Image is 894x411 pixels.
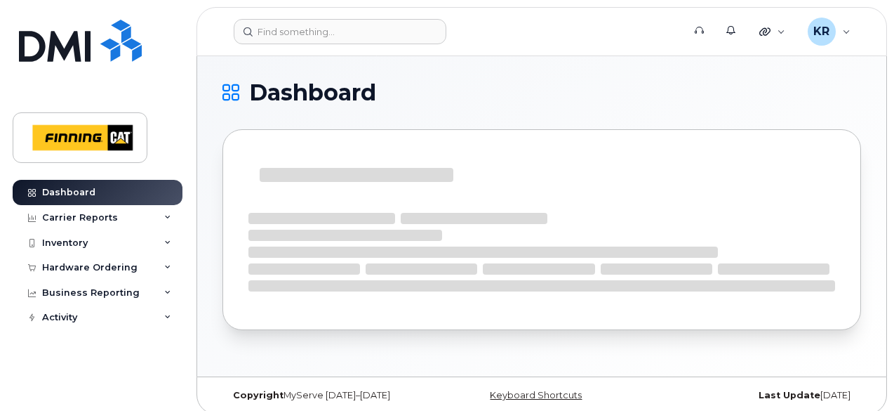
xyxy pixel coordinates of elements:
[759,390,820,400] strong: Last Update
[233,390,283,400] strong: Copyright
[490,390,582,400] a: Keyboard Shortcuts
[249,82,376,103] span: Dashboard
[648,390,861,401] div: [DATE]
[222,390,435,401] div: MyServe [DATE]–[DATE]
